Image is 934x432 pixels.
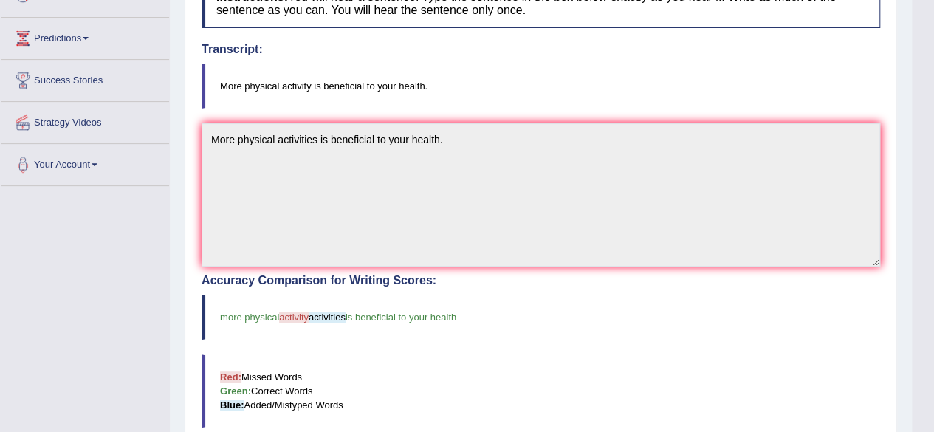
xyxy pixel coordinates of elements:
[220,312,279,323] span: more physical
[220,400,244,411] b: Blue:
[202,354,880,428] blockquote: Missed Words Correct Words Added/Mistyped Words
[346,312,456,323] span: is beneficial to your health
[220,371,241,383] b: Red:
[309,312,346,323] span: activities
[202,64,880,109] blockquote: More physical activity is beneficial to your health.
[202,274,880,287] h4: Accuracy Comparison for Writing Scores:
[220,385,251,397] b: Green:
[1,144,169,181] a: Your Account
[1,60,169,97] a: Success Stories
[1,18,169,55] a: Predictions
[1,102,169,139] a: Strategy Videos
[202,43,880,56] h4: Transcript:
[279,312,309,323] span: activity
